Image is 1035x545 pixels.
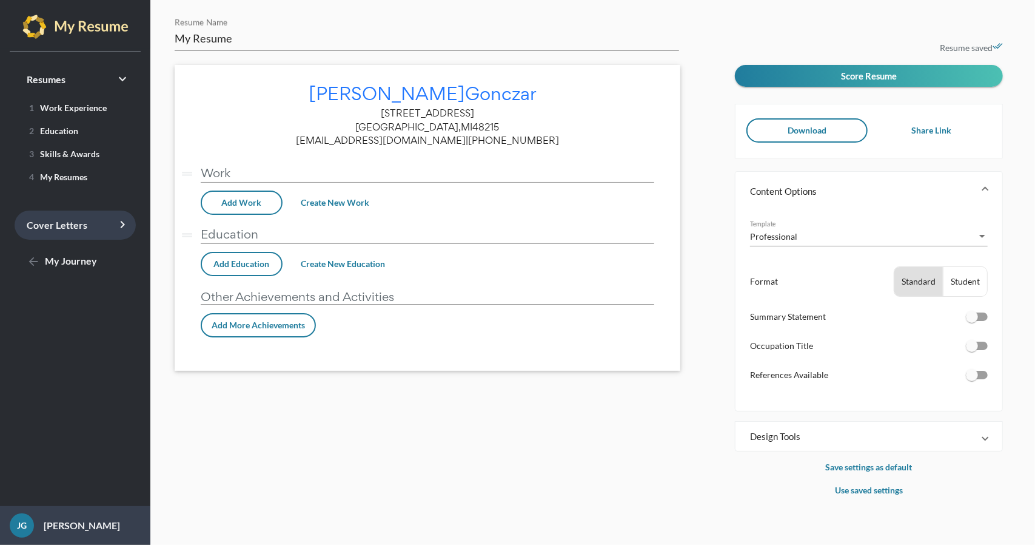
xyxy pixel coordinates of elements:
mat-panel-title: Design Tools [750,430,973,442]
li: Occupation Title [750,339,988,364]
span: [GEOGRAPHIC_DATA], [355,121,461,134]
p: Other Achievements and Activities [201,289,654,305]
span: Cover Letters [27,219,87,231]
span: Resumes [27,73,65,85]
span: Share Link [912,125,952,135]
span: Education [24,126,79,136]
span: Work Experience [24,103,107,113]
mat-panel-title: Content Options [750,185,973,197]
li: Summary Statement [750,310,988,334]
a: 1Work Experience [15,98,136,117]
a: 3Skills & Awards [15,144,136,163]
span: 48215 [472,121,499,134]
mat-select: Template [750,230,988,243]
span: MI [461,121,472,134]
button: Add Work [201,191,283,215]
span: Professional [750,231,797,242]
div: Content Options [735,211,1002,411]
p: Save settings as default [735,460,1003,475]
li: Format [750,266,988,297]
p: [PERSON_NAME] [34,518,120,533]
span: [STREET_ADDRESS] [381,107,474,120]
span: Gonczar [465,81,536,106]
button: Create New Education [291,253,395,275]
span: 4 [29,172,34,182]
span: Add Education [213,259,269,269]
span: Add Work [221,197,261,208]
button: Add More Achievements [201,313,316,337]
button: Score Resume [735,65,1003,87]
span: My Resumes [24,172,88,182]
span: 3 [29,149,34,159]
i: done_all [993,41,1003,52]
p: Use saved settings [735,483,1003,498]
span: [PHONE_NUMBER] [468,134,559,147]
span: Create New Education [301,259,385,269]
div: JG [10,513,34,538]
button: Student [943,267,987,296]
span: Create New Work [301,197,369,208]
span: [PERSON_NAME] [309,81,465,106]
mat-expansion-panel-header: Design Tools [735,422,1002,451]
button: Download [746,118,868,143]
mat-icon: arrow_back [27,255,41,269]
span: Score Resume [841,70,897,81]
span: Skills & Awards [24,149,100,159]
span: 1 [29,103,34,113]
span: [EMAIL_ADDRESS][DOMAIN_NAME] [296,134,466,147]
img: my-resume-light.png [22,15,129,39]
i: keyboard_arrow_right [115,217,130,232]
i: drag_handle [179,228,195,243]
span: Add More Achievements [212,320,305,330]
a: My Journey [15,247,136,276]
span: My Journey [27,255,97,266]
button: Create New Work [291,192,379,214]
span: 2 [29,126,34,136]
li: References Available [750,368,988,393]
mat-expansion-panel-header: Content Options [735,172,1002,211]
button: Share Link [872,118,992,143]
span: | [466,134,468,147]
input: Resume Name [175,31,679,46]
p: Resume saved [735,41,1003,55]
a: 4My Resumes [15,167,136,186]
span: Download [788,125,826,135]
i: keyboard_arrow_right [115,72,130,86]
a: 2Education [15,121,136,140]
i: drag_handle [179,166,195,181]
button: Add Education [201,252,283,276]
button: Standard [894,267,943,296]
